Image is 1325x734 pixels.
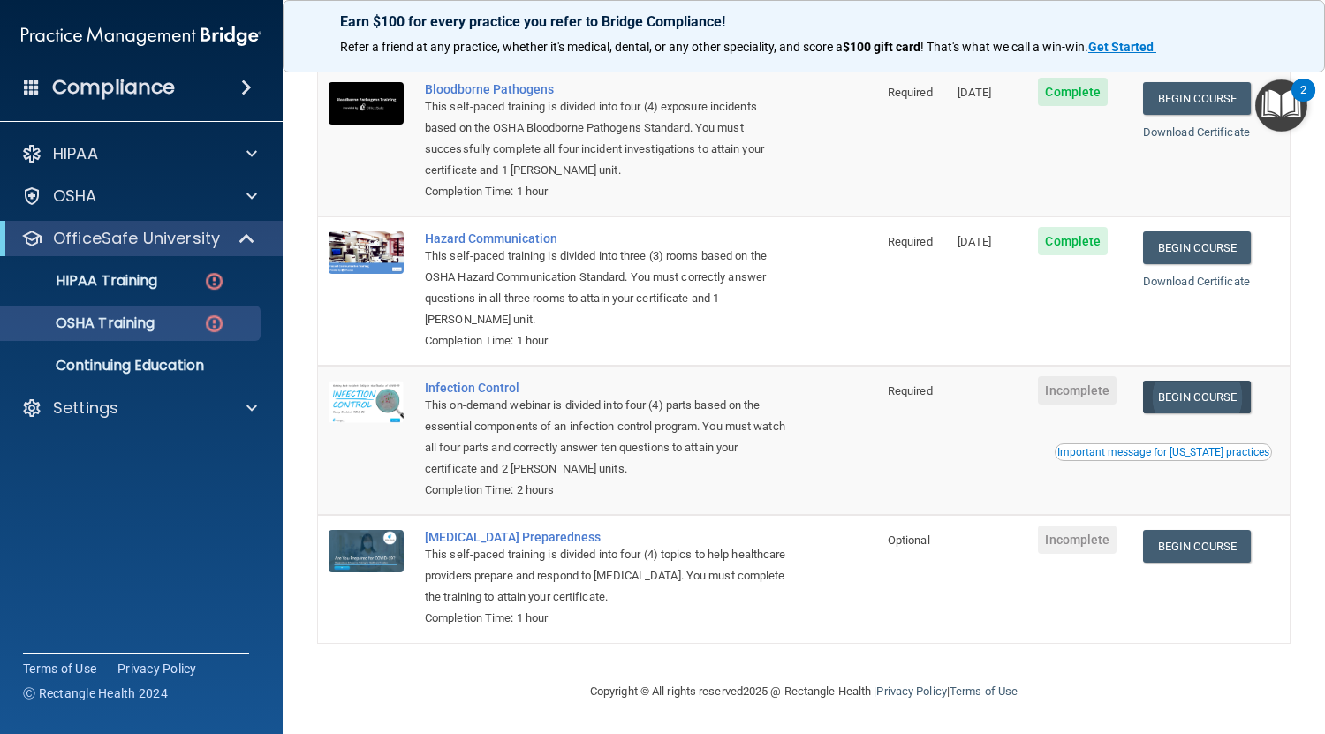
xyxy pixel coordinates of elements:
[958,235,991,248] span: [DATE]
[53,143,98,164] p: HIPAA
[1088,40,1156,54] a: Get Started
[340,40,843,54] span: Refer a friend at any practice, whether it's medical, dental, or any other speciality, and score a
[1143,275,1250,288] a: Download Certificate
[425,246,789,330] div: This self-paced training is divided into three (3) rooms based on the OSHA Hazard Communication S...
[425,330,789,352] div: Completion Time: 1 hour
[203,270,225,292] img: danger-circle.6113f641.png
[920,40,1088,54] span: ! That's what we call a win-win.
[11,272,157,290] p: HIPAA Training
[21,228,256,249] a: OfficeSafe University
[117,660,197,677] a: Privacy Policy
[1143,530,1251,563] a: Begin Course
[23,685,168,702] span: Ⓒ Rectangle Health 2024
[203,313,225,335] img: danger-circle.6113f641.png
[53,228,220,249] p: OfficeSafe University
[21,143,257,164] a: HIPAA
[425,231,789,246] a: Hazard Communication
[425,530,789,544] a: [MEDICAL_DATA] Preparedness
[888,86,933,99] span: Required
[53,185,97,207] p: OSHA
[425,82,789,96] a: Bloodborne Pathogens
[1143,82,1251,115] a: Begin Course
[958,86,991,99] span: [DATE]
[52,75,175,100] h4: Compliance
[1038,78,1108,106] span: Complete
[425,181,789,202] div: Completion Time: 1 hour
[1143,125,1250,139] a: Download Certificate
[1038,376,1117,405] span: Incomplete
[1055,443,1272,461] button: Read this if you are a dental practitioner in the state of CA
[1057,447,1269,458] div: Important message for [US_STATE] practices
[1038,526,1117,554] span: Incomplete
[425,381,789,395] a: Infection Control
[11,357,253,375] p: Continuing Education
[425,544,789,608] div: This self-paced training is divided into four (4) topics to help healthcare providers prepare and...
[21,397,257,419] a: Settings
[425,395,789,480] div: This on-demand webinar is divided into four (4) parts based on the essential components of an inf...
[888,533,930,547] span: Optional
[1038,227,1108,255] span: Complete
[425,480,789,501] div: Completion Time: 2 hours
[11,314,155,332] p: OSHA Training
[21,185,257,207] a: OSHA
[481,663,1126,720] div: Copyright © All rights reserved 2025 @ Rectangle Health | |
[843,40,920,54] strong: $100 gift card
[1088,40,1154,54] strong: Get Started
[1143,231,1251,264] a: Begin Course
[23,660,96,677] a: Terms of Use
[340,13,1268,30] p: Earn $100 for every practice you refer to Bridge Compliance!
[876,685,946,698] a: Privacy Policy
[1143,381,1251,413] a: Begin Course
[53,397,118,419] p: Settings
[950,685,1018,698] a: Terms of Use
[21,19,261,54] img: PMB logo
[1300,90,1306,113] div: 2
[1255,79,1307,132] button: Open Resource Center, 2 new notifications
[425,608,789,629] div: Completion Time: 1 hour
[888,384,933,397] span: Required
[425,96,789,181] div: This self-paced training is divided into four (4) exposure incidents based on the OSHA Bloodborne...
[888,235,933,248] span: Required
